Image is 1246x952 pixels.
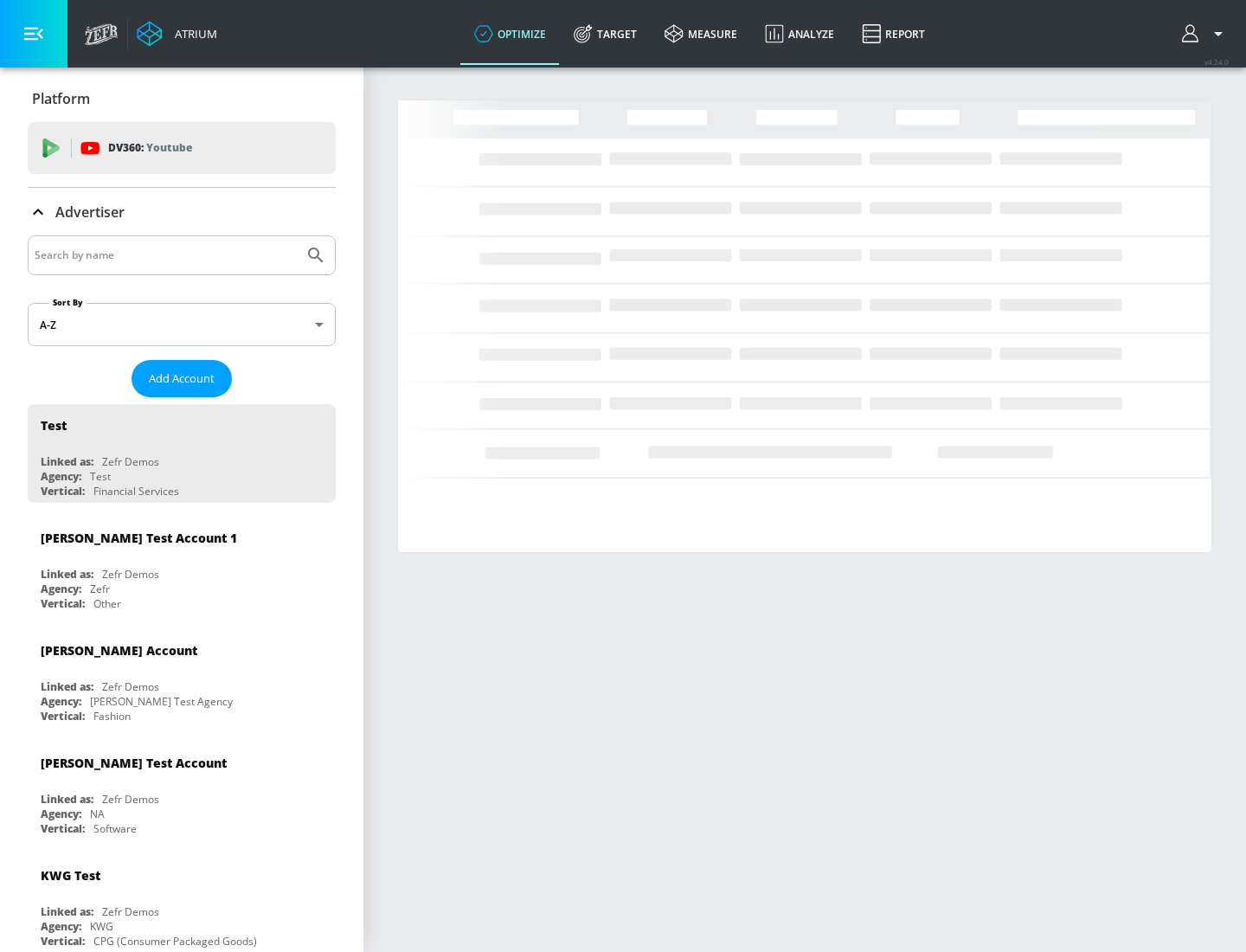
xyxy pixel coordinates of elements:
div: A-Z [28,303,336,346]
a: Atrium [137,21,217,47]
div: [PERSON_NAME] Test Account 1Linked as:Zefr DemosAgency:ZefrVertical:Other [28,517,336,615]
div: DV360: Youtube [28,122,336,174]
div: Test [41,417,67,434]
div: [PERSON_NAME] Account [41,642,197,659]
a: Report [848,3,939,65]
div: [PERSON_NAME] AccountLinked as:Zefr DemosAgency:[PERSON_NAME] Test AgencyVertical:Fashion [28,629,336,728]
div: Vertical: [41,821,85,836]
div: Linked as: [41,904,93,919]
div: Agency: [41,807,81,821]
div: Linked as: [41,567,93,582]
div: Advertiser [28,188,336,236]
div: Linked as: [41,679,93,694]
div: NA [90,807,105,821]
div: Software [93,821,137,836]
div: Atrium [168,26,217,42]
div: KWG Test [41,867,100,884]
div: Zefr Demos [102,454,159,469]
div: Agency: [41,919,81,934]
div: [PERSON_NAME] Test Account 1 [41,530,237,546]
a: optimize [460,3,560,65]
div: Vertical: [41,596,85,611]
div: [PERSON_NAME] Test Agency [90,694,233,709]
div: TestLinked as:Zefr DemosAgency:TestVertical:Financial Services [28,404,336,503]
button: Add Account [132,360,232,397]
label: Sort By [49,297,87,308]
div: [PERSON_NAME] Test Account [41,755,227,771]
div: Financial Services [93,484,179,499]
div: Zefr Demos [102,792,159,807]
div: Zefr Demos [102,904,159,919]
div: Zefr Demos [102,679,159,694]
p: DV360: [108,138,192,158]
a: Analyze [751,3,848,65]
input: Search by name [35,244,297,267]
div: Test [90,469,111,484]
div: Zefr Demos [102,567,159,582]
div: Platform [28,74,336,123]
p: Advertiser [55,203,125,222]
div: Agency: [41,582,81,596]
div: Vertical: [41,709,85,724]
a: measure [651,3,751,65]
div: Vertical: [41,934,85,949]
p: Platform [32,89,90,108]
p: Youtube [146,138,192,157]
div: Fashion [93,709,131,724]
a: Target [560,3,651,65]
div: Linked as: [41,792,93,807]
span: v 4.24.0 [1204,57,1229,67]
div: Linked as: [41,454,93,469]
div: Other [93,596,121,611]
div: Zefr [90,582,110,596]
div: [PERSON_NAME] Test AccountLinked as:Zefr DemosAgency:NAVertical:Software [28,742,336,840]
span: Add Account [149,369,215,389]
div: CPG (Consumer Packaged Goods) [93,934,257,949]
div: Vertical: [41,484,85,499]
div: Agency: [41,469,81,484]
div: KWG [90,919,113,934]
div: Agency: [41,694,81,709]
